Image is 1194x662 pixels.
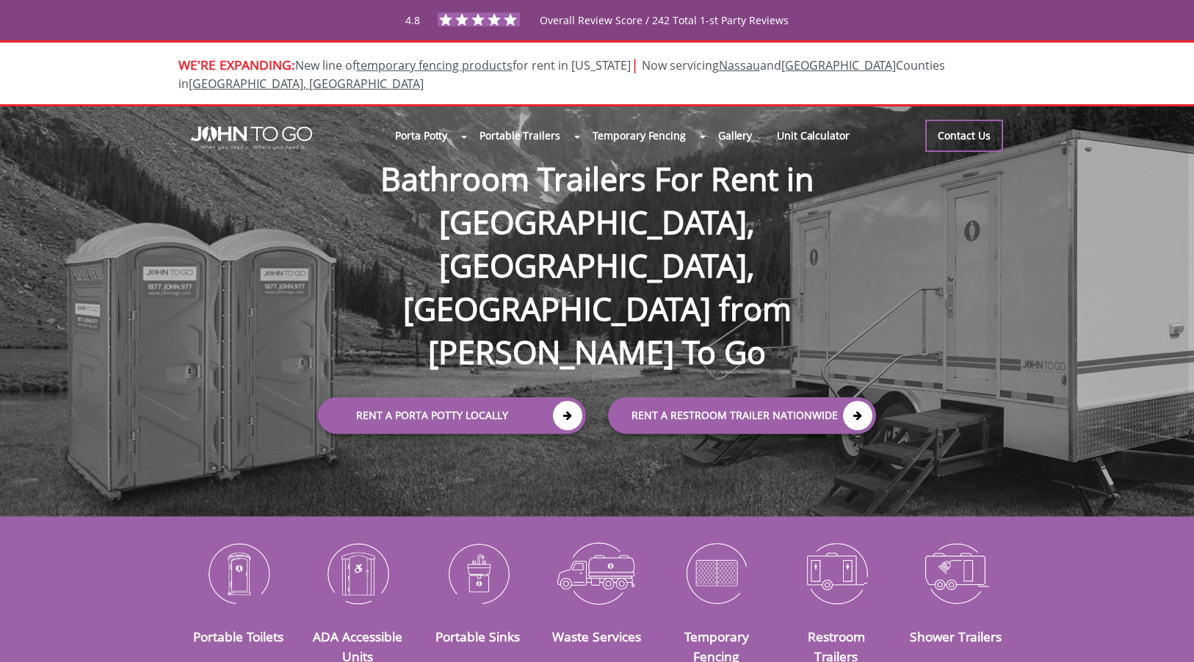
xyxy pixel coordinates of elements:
a: rent a RESTROOM TRAILER Nationwide [608,397,876,434]
a: Portable Toilets [193,628,283,645]
span: Now servicing and Counties in [178,57,945,92]
img: Waste-Services-icon_N.png [549,535,646,611]
h1: Bathroom Trailers For Rent in [GEOGRAPHIC_DATA], [GEOGRAPHIC_DATA], [GEOGRAPHIC_DATA] from [PERSO... [303,110,891,374]
img: Shower-Trailers-icon_N.png [907,535,1005,611]
a: [GEOGRAPHIC_DATA] [781,57,896,73]
a: Temporary Fencing [580,120,698,151]
a: temporary fencing products [356,57,513,73]
a: Portable Sinks [435,628,520,645]
span: New line of for rent in [US_STATE] [178,57,945,92]
a: Porta Potty [383,120,460,151]
a: Shower Trailers [910,628,1002,645]
a: Gallery [706,120,764,151]
a: Waste Services [552,628,641,645]
button: Live Chat [1135,603,1194,662]
img: JOHN to go [191,126,312,150]
img: Portable-Toilets-icon_N.png [189,535,287,611]
a: Nassau [719,57,760,73]
a: [GEOGRAPHIC_DATA], [GEOGRAPHIC_DATA] [189,76,424,92]
span: Overall Review Score / 242 Total 1-st Party Reviews [540,13,789,57]
img: ADA-Accessible-Units-icon_N.png [309,535,407,611]
a: Rent a Porta Potty Locally [318,397,586,434]
img: Restroom-Trailers-icon_N.png [787,535,885,611]
span: | [631,54,639,74]
img: Temporary-Fencing-cion_N.png [667,535,765,611]
a: Unit Calculator [764,120,862,151]
a: Portable Trailers [467,120,572,151]
span: 4.8 [405,13,420,27]
span: WE'RE EXPANDING: [178,56,295,73]
a: Contact Us [925,120,1003,152]
img: Portable-Sinks-icon_N.png [429,535,527,611]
